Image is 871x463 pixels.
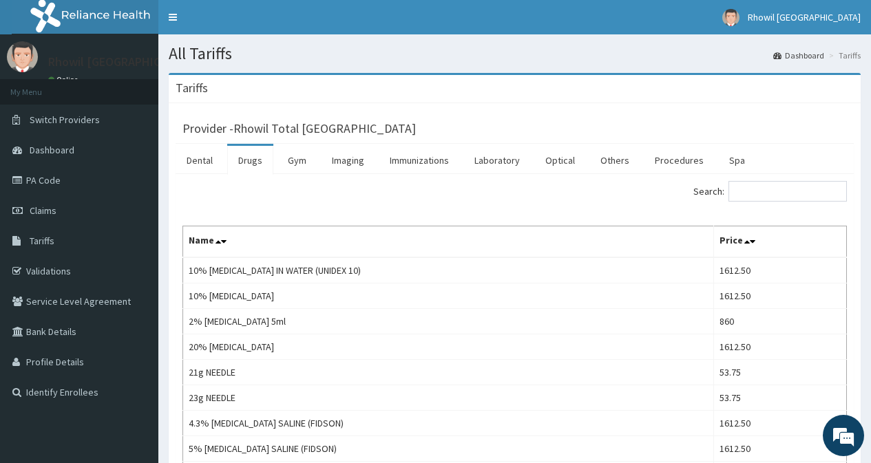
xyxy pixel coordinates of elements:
td: 1612.50 [714,257,847,283]
p: Rhowil [GEOGRAPHIC_DATA] [48,56,200,68]
a: Online [48,75,81,85]
textarea: Type your message and hit 'Enter' [7,313,262,361]
a: Imaging [321,146,375,175]
a: Spa [718,146,756,175]
td: 1612.50 [714,283,847,309]
td: 53.75 [714,385,847,411]
td: 10% [MEDICAL_DATA] [183,283,714,309]
span: Tariffs [30,235,54,247]
td: 1612.50 [714,334,847,360]
img: d_794563401_company_1708531726252_794563401 [25,69,56,103]
span: Rhowil [GEOGRAPHIC_DATA] [748,11,861,23]
input: Search: [728,181,847,202]
a: Procedures [644,146,715,175]
li: Tariffs [826,50,861,61]
h3: Tariffs [176,82,208,94]
td: 23g NEEDLE [183,385,714,411]
div: Minimize live chat window [226,7,259,40]
td: 860 [714,309,847,334]
a: Dashboard [773,50,824,61]
td: 1612.50 [714,436,847,462]
img: User Image [722,9,739,26]
a: Laboratory [463,146,531,175]
h3: Provider - Rhowil Total [GEOGRAPHIC_DATA] [182,122,416,135]
span: Claims [30,204,56,217]
div: Chat with us now [72,77,231,95]
td: 5% [MEDICAL_DATA] SALINE (FIDSON) [183,436,714,462]
td: 21g NEEDLE [183,360,714,385]
td: 2% [MEDICAL_DATA] 5ml [183,309,714,334]
a: Optical [534,146,586,175]
td: 4.3% [MEDICAL_DATA] SALINE (FIDSON) [183,411,714,436]
h1: All Tariffs [169,45,861,63]
a: Immunizations [379,146,460,175]
td: 20% [MEDICAL_DATA] [183,334,714,360]
th: Price [714,226,847,258]
span: We're online! [80,142,190,281]
span: Switch Providers [30,114,100,126]
td: 53.75 [714,360,847,385]
a: Drugs [227,146,273,175]
a: Gym [277,146,317,175]
label: Search: [693,181,847,202]
th: Name [183,226,714,258]
img: User Image [7,41,38,72]
td: 10% [MEDICAL_DATA] IN WATER (UNIDEX 10) [183,257,714,283]
a: Others [589,146,640,175]
a: Dental [176,146,224,175]
span: Dashboard [30,144,74,156]
td: 1612.50 [714,411,847,436]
